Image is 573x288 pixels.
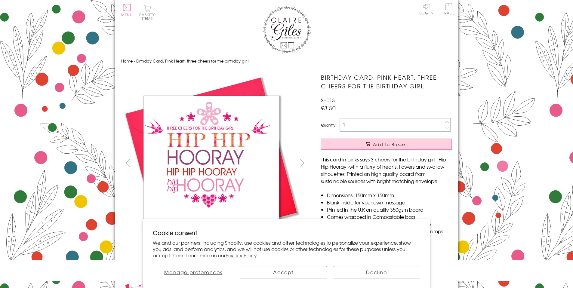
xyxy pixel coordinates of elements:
[263,6,311,54] img: Claire Giles Greetings Cards
[373,141,407,147] span: Add to Basket
[136,58,249,64] span: Birthday Card, Pink Heart, three cheers for the birthday girl!
[121,156,135,170] button: prev
[321,104,336,112] span: £3.50
[327,191,452,199] li: Dimensions: 150mm x 150mm
[327,199,452,206] li: Blank inside for your own message
[327,213,452,220] li: Comes wrapped in Compostable bag
[153,266,234,278] button: Manage preferences
[121,58,133,64] a: Home
[321,97,335,104] span: SH013
[142,12,156,21] span: 0 items
[121,55,452,67] nav: breadcrumbs
[153,228,420,237] h2: Cookie consent
[240,266,327,278] button: Accept
[321,139,452,150] button: Add to Basket
[121,73,302,253] img: Birthday Card, Pink Heart, three cheers for the birthday girl!
[226,252,257,259] a: Privacy Policy
[321,73,452,90] h1: Birthday Card, Pink Heart, three cheers for the birthday girl!
[327,206,452,213] li: Printed in the U.K on quality 350gsm board
[134,58,135,64] span: ›
[153,240,420,258] p: We and our partners, including Shopify, use cookies and other technologies to personalize your ex...
[121,4,133,17] button: Menu
[442,3,455,16] a: Trade
[333,266,420,278] button: Decline
[121,12,133,17] span: Menu
[164,268,222,276] span: Manage preferences
[419,3,434,15] a: Log In
[139,5,156,20] button: Basket0 items
[442,3,455,15] span: Trade
[295,156,309,170] button: next
[321,122,335,128] label: Quantity
[321,156,452,185] p: This card in pinks says 3 cheers for the birthday girl - Hip Hip Hooray -with a flurry of hearts,...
